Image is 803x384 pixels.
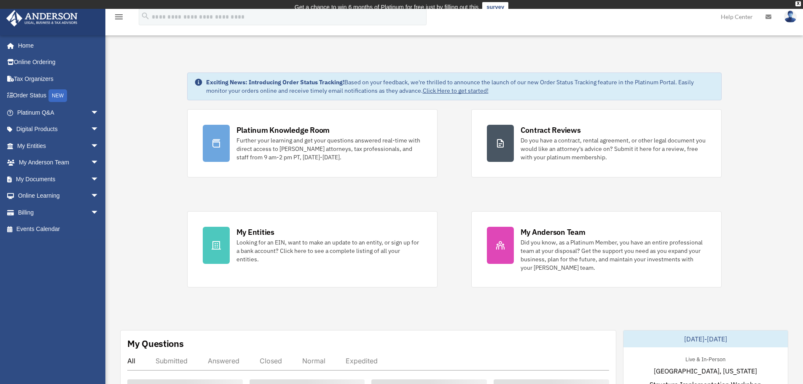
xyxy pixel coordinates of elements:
div: Do you have a contract, rental agreement, or other legal document you would like an attorney's ad... [521,136,706,161]
a: Platinum Q&Aarrow_drop_down [6,104,112,121]
div: All [127,357,135,365]
a: Events Calendar [6,221,112,238]
div: Closed [260,357,282,365]
a: Click Here to get started! [423,87,489,94]
a: Online Learningarrow_drop_down [6,188,112,204]
i: menu [114,12,124,22]
strong: Exciting News: Introducing Order Status Tracking! [206,78,344,86]
span: arrow_drop_down [91,121,107,138]
span: arrow_drop_down [91,171,107,188]
a: My Entities Looking for an EIN, want to make an update to an entity, or sign up for a bank accoun... [187,211,438,287]
div: Get a chance to win 6 months of Platinum for free just by filling out this [295,2,479,12]
img: Anderson Advisors Platinum Portal [4,10,80,27]
a: Platinum Knowledge Room Further your learning and get your questions answered real-time with dire... [187,109,438,177]
div: My Entities [236,227,274,237]
div: Answered [208,357,239,365]
span: arrow_drop_down [91,204,107,221]
div: Normal [302,357,325,365]
a: Billingarrow_drop_down [6,204,112,221]
a: My Documentsarrow_drop_down [6,171,112,188]
span: arrow_drop_down [91,154,107,172]
a: Digital Productsarrow_drop_down [6,121,112,138]
img: User Pic [784,11,797,23]
div: Further your learning and get your questions answered real-time with direct access to [PERSON_NAM... [236,136,422,161]
a: My Entitiesarrow_drop_down [6,137,112,154]
span: arrow_drop_down [91,104,107,121]
a: Tax Organizers [6,70,112,87]
div: Did you know, as a Platinum Member, you have an entire professional team at your disposal? Get th... [521,238,706,272]
a: My Anderson Team Did you know, as a Platinum Member, you have an entire professional team at your... [471,211,722,287]
span: [GEOGRAPHIC_DATA], [US_STATE] [654,366,757,376]
div: Looking for an EIN, want to make an update to an entity, or sign up for a bank account? Click her... [236,238,422,263]
div: My Anderson Team [521,227,585,237]
div: Platinum Knowledge Room [236,125,330,135]
div: Live & In-Person [679,354,732,363]
a: Contract Reviews Do you have a contract, rental agreement, or other legal document you would like... [471,109,722,177]
div: [DATE]-[DATE] [623,330,788,347]
a: menu [114,15,124,22]
a: Order StatusNEW [6,87,112,105]
a: Home [6,37,107,54]
div: Contract Reviews [521,125,581,135]
div: Based on your feedback, we're thrilled to announce the launch of our new Order Status Tracking fe... [206,78,714,95]
div: My Questions [127,337,184,350]
a: My Anderson Teamarrow_drop_down [6,154,112,171]
span: arrow_drop_down [91,188,107,205]
div: Expedited [346,357,378,365]
div: close [795,1,801,6]
i: search [141,11,150,21]
a: Online Ordering [6,54,112,71]
span: arrow_drop_down [91,137,107,155]
div: Submitted [156,357,188,365]
a: survey [482,2,508,12]
div: NEW [48,89,67,102]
